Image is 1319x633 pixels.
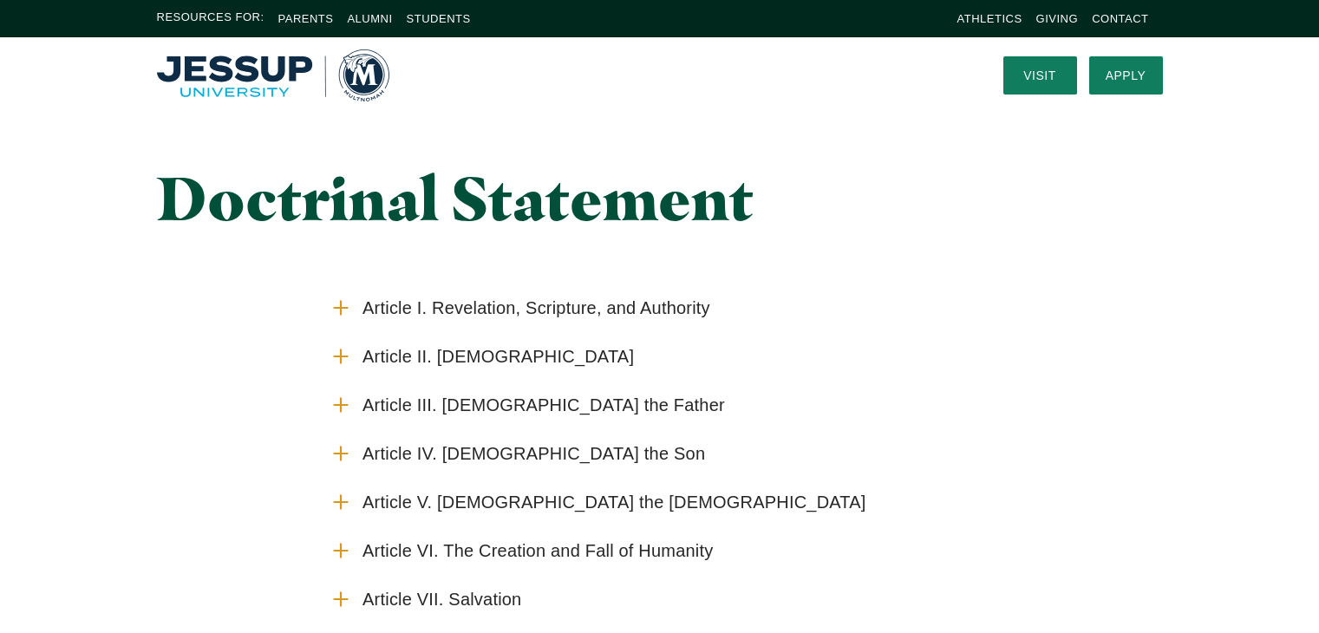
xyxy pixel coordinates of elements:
[157,9,264,29] span: Resources For:
[362,443,705,465] span: Article IV. [DEMOGRAPHIC_DATA] the Son
[157,49,389,101] img: Multnomah University Logo
[1092,12,1148,25] a: Contact
[1003,56,1077,95] a: Visit
[362,589,521,610] span: Article VII. Salvation
[347,12,392,25] a: Alumni
[362,395,725,416] span: Article III. [DEMOGRAPHIC_DATA] the Father
[362,346,634,368] span: Article II. [DEMOGRAPHIC_DATA]
[957,12,1022,25] a: Athletics
[362,540,713,562] span: Article VI. The Creation and Fall of Humanity
[1089,56,1163,95] a: Apply
[278,12,334,25] a: Parents
[407,12,471,25] a: Students
[362,492,866,513] span: Article V. [DEMOGRAPHIC_DATA] the [DEMOGRAPHIC_DATA]
[362,297,710,319] span: Article I. Revelation, Scripture, and Authority
[157,165,817,232] h1: Doctrinal Statement
[157,49,389,101] a: Home
[1036,12,1079,25] a: Giving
